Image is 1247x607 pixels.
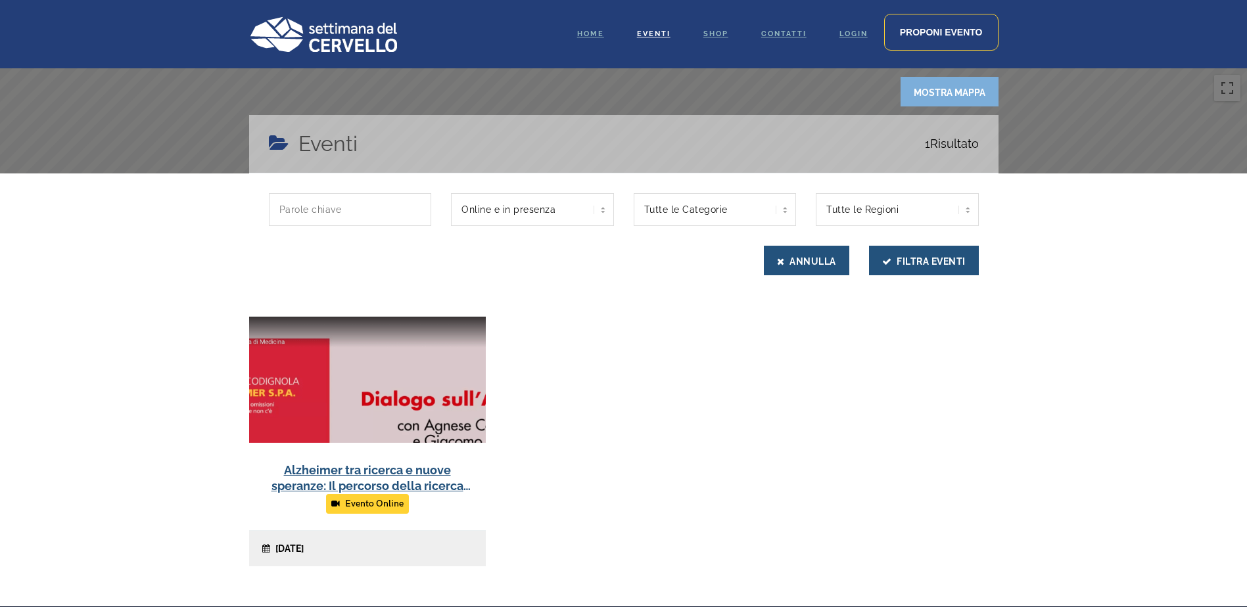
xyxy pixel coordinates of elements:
[925,137,930,150] span: 1
[839,30,868,38] span: Login
[269,193,432,226] input: Parole chiave
[249,16,397,52] img: Logo
[298,128,358,160] h4: Eventi
[577,30,604,38] span: Home
[884,14,999,51] a: Proponi evento
[761,30,807,38] span: Contatti
[901,77,999,106] span: Mostra Mappa
[764,246,849,275] button: Annulla
[637,30,671,38] span: Eventi
[900,27,983,37] span: Proponi evento
[703,30,728,38] span: Shop
[925,128,979,160] span: Risultato
[869,246,979,275] button: Filtra Eventi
